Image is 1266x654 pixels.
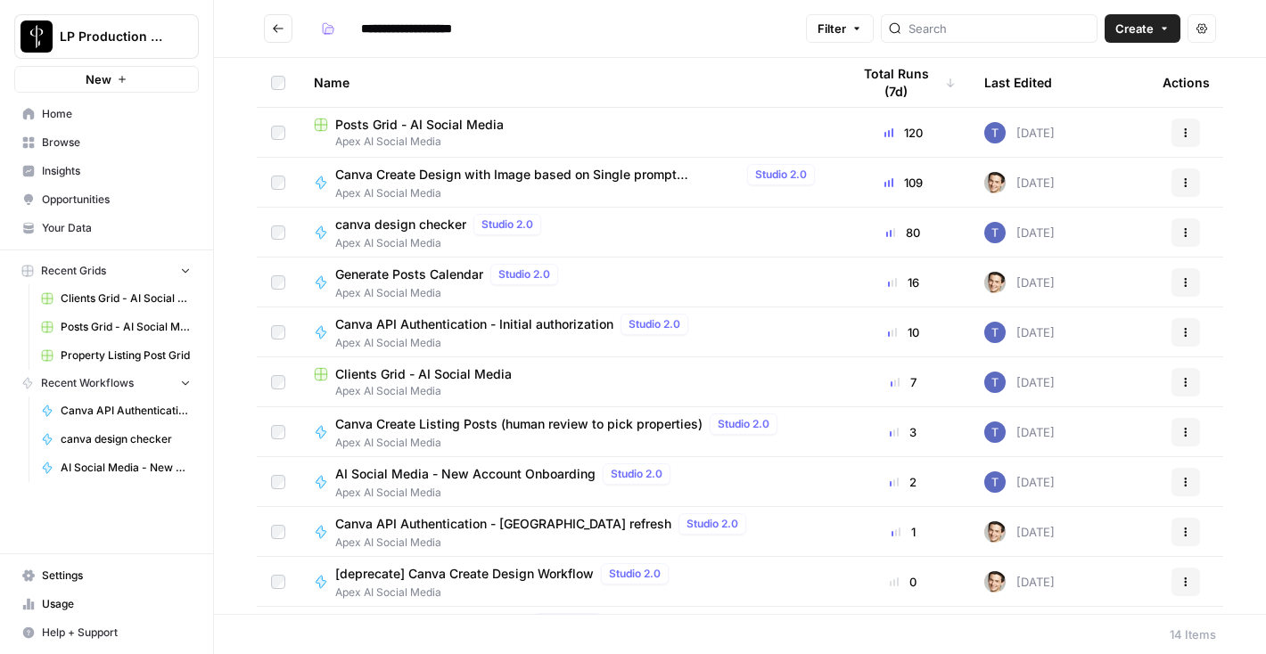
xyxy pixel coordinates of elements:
div: [DATE] [984,222,1055,243]
button: New [14,66,199,93]
a: Home [14,100,199,128]
div: [DATE] [984,421,1055,443]
span: Apex AI Social Media [335,235,548,251]
img: zkmx57c8078xtaegktstmz0vv5lu [984,421,1006,443]
span: Apex AI Social Media [335,585,676,601]
div: 7 [851,373,956,391]
span: Browse [42,135,191,151]
span: New [86,70,111,88]
div: 3 [851,423,956,441]
button: Create [1105,14,1180,43]
span: Apex AI Social Media [314,134,822,150]
img: LP Production Workloads Logo [21,20,53,53]
div: 109 [851,174,956,192]
a: Website and Social Media AuditStudio 2.0Apex AI Social Media [314,613,822,650]
div: [DATE] [984,272,1055,293]
span: Apex AI Social Media [335,185,822,201]
span: Studio 2.0 [686,516,738,532]
a: Canva Create Design with Image based on Single prompt PERSONALIZEDStudio 2.0Apex AI Social Media [314,164,822,201]
span: Your Data [42,220,191,236]
span: Canva Create Listing Posts (human review to pick properties) [335,415,703,433]
div: Last Edited [984,58,1052,107]
div: 80 [851,224,956,241]
div: 120 [851,124,956,142]
a: Usage [14,590,199,618]
span: Posts Grid - AI Social Media [335,116,504,134]
a: Canva API Authentication - Initial authorizationStudio 2.0Apex AI Social Media [314,314,822,351]
span: Settings [42,568,191,584]
span: Studio 2.0 [611,466,662,482]
span: Insights [42,163,191,179]
img: zkmx57c8078xtaegktstmz0vv5lu [984,372,1006,393]
span: AI Social Media - New Account Onboarding [335,465,596,483]
a: Posts Grid - AI Social MediaApex AI Social Media [314,116,822,150]
img: j7temtklz6amjwtjn5shyeuwpeb0 [984,571,1006,593]
img: zkmx57c8078xtaegktstmz0vv5lu [984,322,1006,343]
a: Opportunities [14,185,199,214]
span: Recent Grids [41,263,106,279]
span: Studio 2.0 [609,566,661,582]
span: Clients Grid - AI Social Media [61,290,191,307]
span: Create [1115,20,1154,37]
span: Apex AI Social Media [314,383,822,399]
span: Apex AI Social Media [335,285,565,301]
span: Home [42,106,191,122]
div: 0 [851,573,956,591]
a: canva design checker [33,425,199,454]
div: [DATE] [984,571,1055,593]
button: Recent Workflows [14,370,199,396]
a: AI Social Media - New Account OnboardingStudio 2.0Apex AI Social Media [314,463,822,501]
span: Opportunities [42,192,191,208]
span: Studio 2.0 [498,266,550,282]
span: Recent Workflows [41,375,134,391]
a: Generate Posts CalendarStudio 2.0Apex AI Social Media [314,264,822,301]
a: Insights [14,157,199,185]
span: Studio 2.0 [629,316,680,332]
span: Help + Support [42,625,191,641]
a: Clients Grid - AI Social MediaApex AI Social Media [314,365,822,399]
a: Browse [14,128,199,157]
div: [DATE] [984,172,1055,193]
img: j7temtklz6amjwtjn5shyeuwpeb0 [984,521,1006,543]
div: 2 [851,473,956,491]
span: Canva API Authentication - Initial authorization [335,315,613,333]
span: Studio 2.0 [481,217,533,233]
span: Canva API Authentication - [GEOGRAPHIC_DATA] refresh [335,515,671,533]
div: 14 Items [1170,625,1216,643]
span: Clients Grid - AI Social Media [335,365,512,383]
a: canva design checkerStudio 2.0Apex AI Social Media [314,214,822,251]
span: Apex AI Social Media [335,485,678,501]
div: [DATE] [984,122,1055,143]
a: Canva API Authentication - [GEOGRAPHIC_DATA] refreshStudio 2.0Apex AI Social Media [314,513,822,551]
img: zkmx57c8078xtaegktstmz0vv5lu [984,471,1006,493]
span: canva design checker [335,216,466,233]
span: Canva Create Design with Image based on Single prompt PERSONALIZED [335,166,740,184]
div: [DATE] [984,471,1055,493]
span: Posts Grid - AI Social Media [61,319,191,335]
a: Clients Grid - AI Social Media [33,284,199,313]
button: Workspace: LP Production Workloads [14,14,199,59]
span: canva design checker [61,431,191,447]
div: 16 [851,274,956,291]
span: Apex AI Social Media [335,535,753,551]
span: [deprecate] Canva Create Design Workflow [335,565,594,583]
span: Usage [42,596,191,612]
input: Search [908,20,1089,37]
span: Studio 2.0 [755,167,807,183]
a: Property Listing Post Grid [33,341,199,370]
div: 1 [851,523,956,541]
button: Go back [264,14,292,43]
button: Help + Support [14,618,199,647]
span: Apex AI Social Media [335,335,695,351]
div: Total Runs (7d) [851,58,956,107]
button: Filter [806,14,874,43]
a: Canva Create Listing Posts (human review to pick properties)Studio 2.0Apex AI Social Media [314,413,822,451]
div: [DATE] [984,372,1055,393]
span: AI Social Media - New Account Onboarding [61,460,191,476]
div: [DATE] [984,521,1055,543]
a: Settings [14,561,199,590]
div: 10 [851,323,956,341]
div: Actions [1163,58,1210,107]
span: LP Production Workloads [60,28,168,45]
img: zkmx57c8078xtaegktstmz0vv5lu [984,222,1006,243]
